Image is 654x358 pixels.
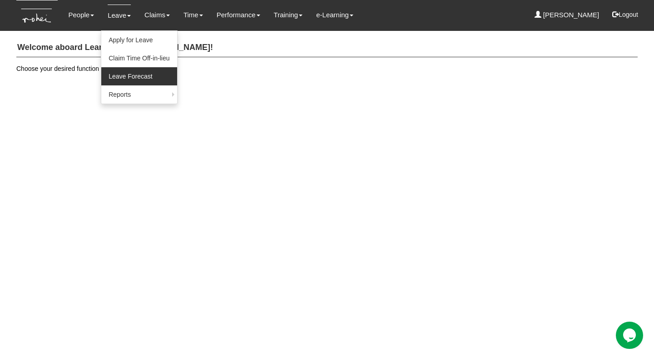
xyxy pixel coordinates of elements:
p: Choose your desired function from the menu above. [16,64,638,73]
h4: Welcome aboard Learn Anchor, [PERSON_NAME]! [16,39,638,57]
a: Leave [108,5,131,26]
a: e-Learning [316,5,353,25]
a: Leave Forecast [101,67,177,85]
a: Reports [101,85,177,104]
button: Logout [606,4,644,25]
a: Claims [144,5,170,25]
iframe: chat widget [616,322,645,349]
a: [PERSON_NAME] [535,5,599,25]
a: People [68,5,94,25]
a: Time [183,5,203,25]
img: KTs7HI1dOZG7tu7pUkOpGGQAiEQAiEQAj0IhBB1wtXDg6BEAiBEAiBEAiB4RGIoBtemSRFIRACIRACIRACIdCLQARdL1w5OAR... [16,0,58,31]
a: Performance [217,5,260,25]
a: Claim Time Off-in-lieu [101,49,177,67]
a: Apply for Leave [101,31,177,49]
a: Training [274,5,303,25]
